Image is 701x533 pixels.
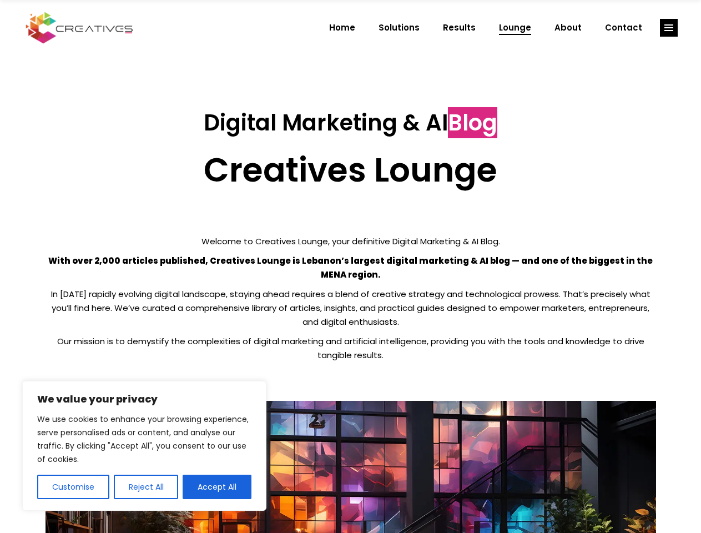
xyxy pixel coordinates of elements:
[46,234,656,248] p: Welcome to Creatives Lounge, your definitive Digital Marketing & AI Blog.
[37,413,251,466] p: We use cookies to enhance your browsing experience, serve personalised ads or content, and analys...
[183,475,251,499] button: Accept All
[37,393,251,406] p: We value your privacy
[379,13,420,42] span: Solutions
[37,475,109,499] button: Customise
[329,13,355,42] span: Home
[48,255,653,280] strong: With over 2,000 articles published, Creatives Lounge is Lebanon’s largest digital marketing & AI ...
[448,107,497,138] span: Blog
[46,109,656,136] h3: Digital Marketing & AI
[367,13,431,42] a: Solutions
[22,381,266,511] div: We value your privacy
[46,334,656,362] p: Our mission is to demystify the complexities of digital marketing and artificial intelligence, pr...
[593,13,654,42] a: Contact
[317,13,367,42] a: Home
[543,13,593,42] a: About
[46,287,656,329] p: In [DATE] rapidly evolving digital landscape, staying ahead requires a blend of creative strategy...
[660,19,678,37] a: link
[46,150,656,190] h2: Creatives Lounge
[23,11,135,45] img: Creatives
[554,13,582,42] span: About
[487,13,543,42] a: Lounge
[431,13,487,42] a: Results
[605,13,642,42] span: Contact
[443,13,476,42] span: Results
[499,13,531,42] span: Lounge
[114,475,179,499] button: Reject All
